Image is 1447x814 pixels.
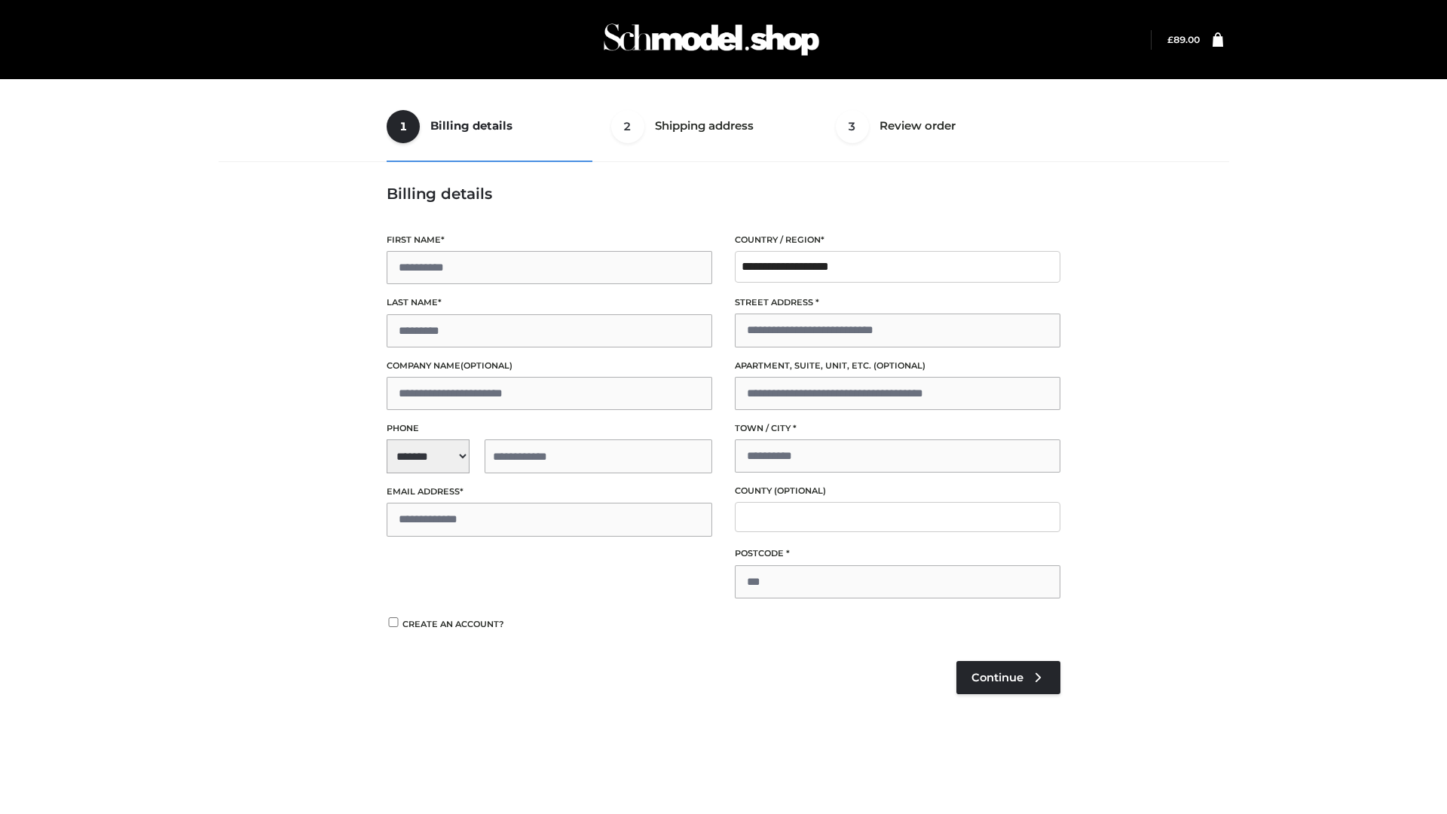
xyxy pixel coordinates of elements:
[387,185,1060,203] h3: Billing details
[735,233,1060,247] label: Country / Region
[1167,34,1200,45] a: £89.00
[598,10,824,69] img: Schmodel Admin 964
[387,421,712,436] label: Phone
[873,360,925,371] span: (optional)
[735,295,1060,310] label: Street address
[735,546,1060,561] label: Postcode
[387,359,712,373] label: Company name
[774,485,826,496] span: (optional)
[460,360,512,371] span: (optional)
[735,421,1060,436] label: Town / City
[735,484,1060,498] label: County
[971,671,1023,684] span: Continue
[402,619,504,629] span: Create an account?
[1167,34,1173,45] span: £
[956,661,1060,694] a: Continue
[735,359,1060,373] label: Apartment, suite, unit, etc.
[387,617,400,627] input: Create an account?
[1167,34,1200,45] bdi: 89.00
[387,485,712,499] label: Email address
[387,233,712,247] label: First name
[387,295,712,310] label: Last name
